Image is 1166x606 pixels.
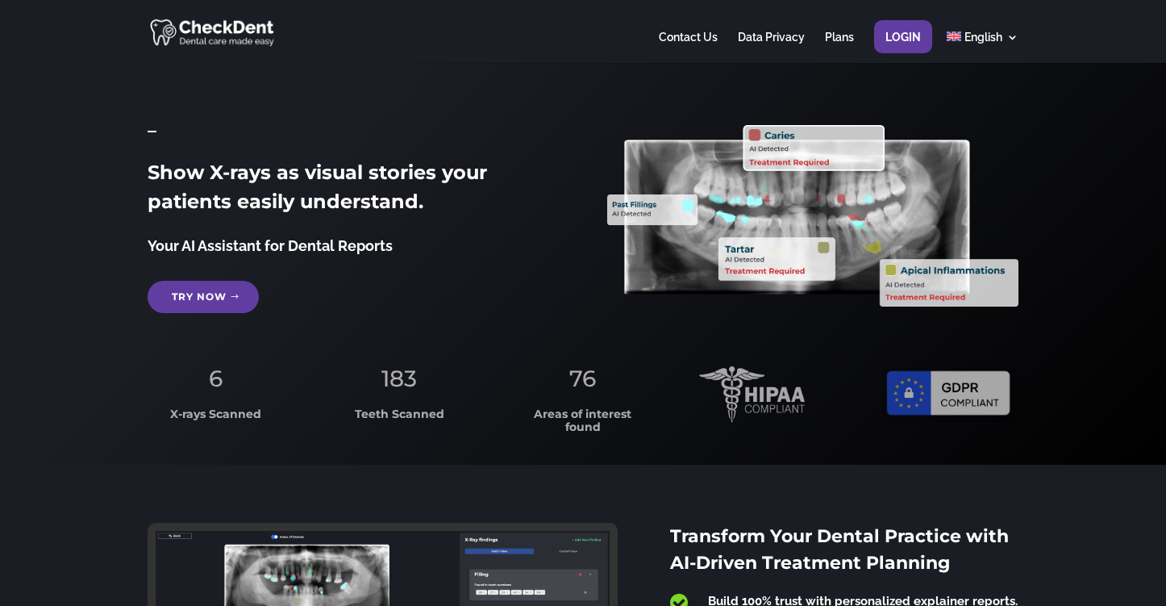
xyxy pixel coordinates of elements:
h3: Areas of interest found [515,408,651,441]
img: X_Ray_annotated [607,125,1018,307]
span: 183 [381,365,417,392]
span: _ [148,114,156,136]
a: Login [885,31,921,63]
a: Plans [825,31,854,63]
a: Try Now [148,281,259,313]
a: Data Privacy [738,31,805,63]
span: English [964,31,1002,44]
a: Contact Us [659,31,718,63]
span: Transform Your Dental Practice with AI-Driven Treatment Planning [670,525,1009,574]
span: 76 [569,365,596,392]
img: CheckDent AI [150,16,277,48]
span: Your AI Assistant for Dental Reports [148,237,393,254]
span: 6 [209,365,223,392]
h2: Show X-rays as visual stories your patients easily understand. [148,158,559,224]
a: English [947,31,1018,63]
